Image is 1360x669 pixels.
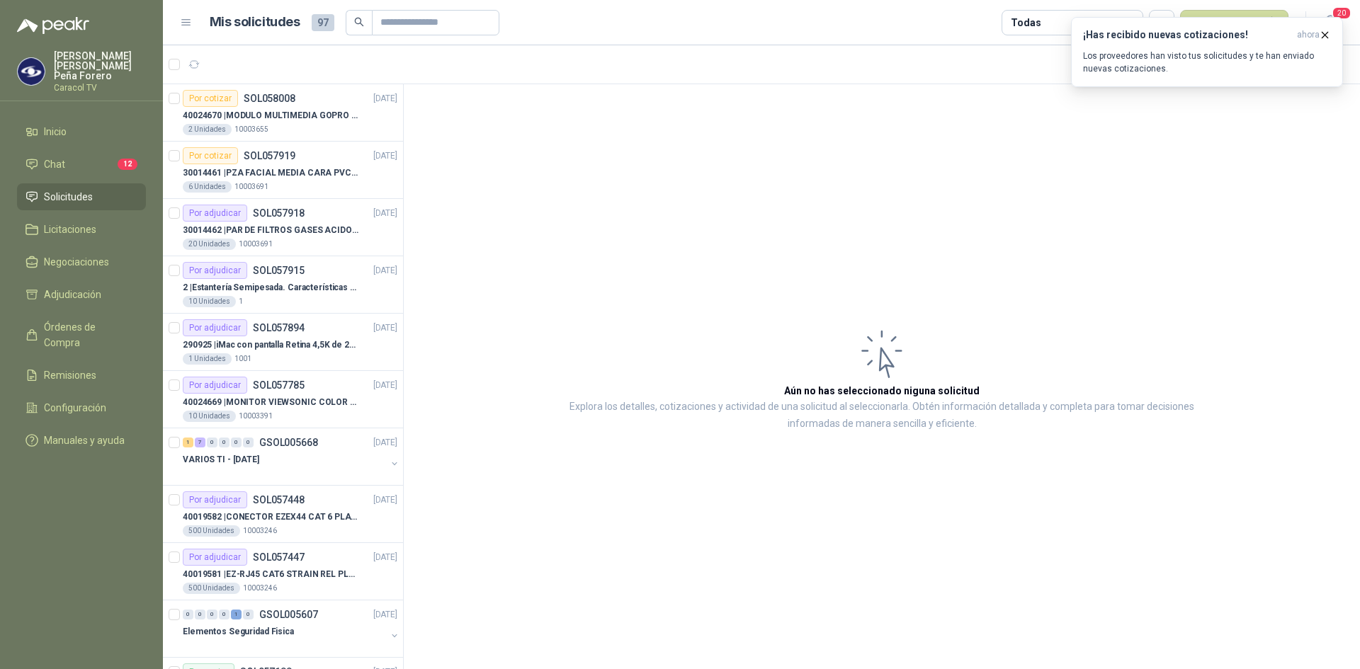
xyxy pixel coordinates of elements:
div: 6 Unidades [183,181,232,193]
button: ¡Has recibido nuevas cotizaciones!ahora Los proveedores han visto tus solicitudes y te han enviad... [1071,17,1343,87]
a: 1 7 0 0 0 0 GSOL005668[DATE] VARIOS TI - [DATE] [183,434,400,479]
p: [DATE] [373,92,397,105]
div: 0 [195,610,205,619]
div: 0 [207,610,217,619]
a: Manuales y ayuda [17,427,146,454]
div: Por adjudicar [183,491,247,508]
p: GSOL005668 [259,438,318,447]
p: SOL057915 [253,265,305,275]
span: Licitaciones [44,222,96,237]
p: Los proveedores han visto tus solicitudes y te han enviado nuevas cotizaciones. [1083,50,1331,75]
button: Nueva solicitud [1180,10,1288,35]
a: Órdenes de Compra [17,314,146,356]
p: 10003246 [243,525,277,537]
span: Adjudicación [44,287,101,302]
p: SOL057894 [253,323,305,333]
h3: Aún no has seleccionado niguna solicitud [784,383,980,399]
div: 0 [219,438,229,447]
span: Solicitudes [44,189,93,205]
p: 30014462 | PAR DE FILTROS GASES ACIDOS REF.2096 3M [183,224,359,237]
h1: Mis solicitudes [210,12,300,33]
a: Adjudicación [17,281,146,308]
p: [DATE] [373,436,397,450]
span: 20 [1332,6,1351,20]
a: Licitaciones [17,216,146,243]
p: SOL058008 [244,93,295,103]
a: Chat12 [17,151,146,178]
div: 1 Unidades [183,353,232,365]
div: 10 Unidades [183,411,236,422]
a: Por adjudicarSOL057785[DATE] 40024669 |MONITOR VIEWSONIC COLOR PRO VP2786-4K10 Unidades10003391 [163,371,403,428]
span: Remisiones [44,367,96,383]
a: Negociaciones [17,248,146,275]
span: search [354,17,364,27]
div: Todas [1011,15,1041,30]
div: 0 [243,610,254,619]
a: 0 0 0 0 1 0 GSOL005607[DATE] Elementos Seguridad Fisica [183,606,400,651]
p: SOL057448 [253,495,305,505]
p: 2 | Estantería Semipesada. Características en el adjunto [183,281,359,295]
a: Por adjudicarSOL057447[DATE] 40019581 |EZ-RJ45 CAT6 STRAIN REL PLATINUM TOOLS500 Unidades10003246 [163,543,403,600]
img: Company Logo [18,58,45,85]
p: [DATE] [373,264,397,278]
a: Por cotizarSOL057919[DATE] 30014461 |PZA FACIAL MEDIA CARA PVC SERIE 6000 3M6 Unidades10003691 [163,142,403,199]
div: 7 [195,438,205,447]
a: Por adjudicarSOL057915[DATE] 2 |Estantería Semipesada. Características en el adjunto10 Unidades1 [163,256,403,314]
a: Por adjudicarSOL057918[DATE] 30014462 |PAR DE FILTROS GASES ACIDOS REF.2096 3M20 Unidades10003691 [163,199,403,256]
span: Inicio [44,124,67,139]
span: Chat [44,156,65,172]
p: [DATE] [373,551,397,564]
div: 0 [183,610,193,619]
div: 20 Unidades [183,239,236,250]
div: 500 Unidades [183,583,240,594]
div: Por cotizar [183,90,238,107]
p: 30014461 | PZA FACIAL MEDIA CARA PVC SERIE 6000 3M [183,166,359,180]
div: 0 [243,438,254,447]
a: Por cotizarSOL058008[DATE] 40024670 |MODULO MULTIMEDIA GOPRO HERO 12 BLACK2 Unidades10003655 [163,84,403,142]
p: [PERSON_NAME] [PERSON_NAME] Peña Forero [54,51,146,81]
span: 12 [118,159,137,170]
div: 10 Unidades [183,296,236,307]
a: Por adjudicarSOL057448[DATE] 40019582 |CONECTOR EZEX44 CAT 6 PLATINUM TOOLS500 Unidades10003246 [163,486,403,543]
div: Por adjudicar [183,319,247,336]
h3: ¡Has recibido nuevas cotizaciones! [1083,29,1291,41]
p: [DATE] [373,207,397,220]
a: Configuración [17,394,146,421]
div: 1 [231,610,242,619]
p: 10003655 [234,124,268,135]
p: 40019581 | EZ-RJ45 CAT6 STRAIN REL PLATINUM TOOLS [183,568,359,581]
p: SOL057785 [253,380,305,390]
p: Elementos Seguridad Fisica [183,625,294,639]
a: Por adjudicarSOL057894[DATE] 290925 |iMac con pantalla Retina 4,5K de 24 pulgadas M41 Unidades1001 [163,314,403,371]
p: [DATE] [373,149,397,163]
div: 1 [183,438,193,447]
div: Por adjudicar [183,205,247,222]
p: 1001 [234,353,251,365]
span: 97 [312,14,334,31]
p: [DATE] [373,321,397,335]
div: 0 [219,610,229,619]
p: SOL057919 [244,151,295,161]
p: [DATE] [373,608,397,622]
p: 1 [239,296,243,307]
p: Caracol TV [54,84,146,92]
p: [DATE] [373,379,397,392]
p: Explora los detalles, cotizaciones y actividad de una solicitud al seleccionarla. Obtén informaci... [545,399,1218,433]
div: Por adjudicar [183,377,247,394]
p: 10003246 [243,583,277,594]
div: 0 [231,438,242,447]
p: 40024670 | MODULO MULTIMEDIA GOPRO HERO 12 BLACK [183,109,359,122]
a: Remisiones [17,362,146,389]
div: 2 Unidades [183,124,232,135]
div: 0 [207,438,217,447]
span: ahora [1297,29,1320,41]
p: GSOL005607 [259,610,318,619]
img: Logo peakr [17,17,89,34]
div: 500 Unidades [183,525,240,537]
p: 290925 | iMac con pantalla Retina 4,5K de 24 pulgadas M4 [183,338,359,352]
p: 40019582 | CONECTOR EZEX44 CAT 6 PLATINUM TOOLS [183,510,359,524]
span: Configuración [44,400,106,416]
p: VARIOS TI - [DATE] [183,453,259,467]
a: Solicitudes [17,183,146,210]
p: 40024669 | MONITOR VIEWSONIC COLOR PRO VP2786-4K [183,396,359,409]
